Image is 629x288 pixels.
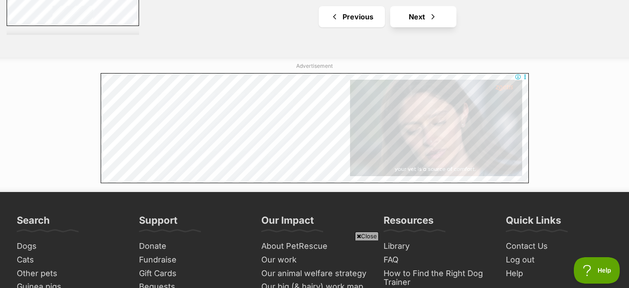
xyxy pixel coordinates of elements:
[574,257,620,284] iframe: Help Scout Beacon - Open
[136,240,249,253] a: Donate
[13,253,127,267] a: Cats
[502,253,616,267] a: Log out
[502,267,616,281] a: Help
[154,244,475,284] iframe: Advertisement
[506,214,561,232] h3: Quick Links
[17,214,50,232] h3: Search
[13,267,127,281] a: Other pets
[390,6,456,27] a: Next page
[502,240,616,253] a: Contact Us
[319,6,385,27] a: Previous page
[101,73,529,183] iframe: Advertisement
[139,214,177,232] h3: Support
[13,240,127,253] a: Dogs
[261,214,314,232] h3: Our Impact
[136,253,249,267] a: Fundraise
[384,214,433,232] h3: Resources
[355,232,379,240] span: Close
[152,6,622,27] nav: Pagination
[136,267,249,281] a: Gift Cards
